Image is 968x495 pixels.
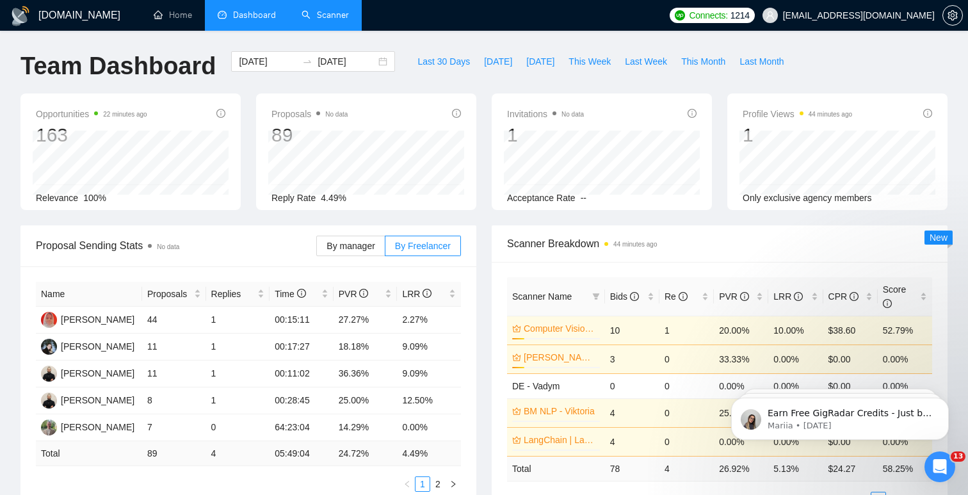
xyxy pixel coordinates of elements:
[512,381,560,391] span: DE - Vadym
[410,51,477,72] button: Last 30 Days
[318,54,376,69] input: End date
[883,284,907,309] span: Score
[507,193,576,203] span: Acceptance Rate
[878,345,932,373] td: 0.00%
[524,404,597,418] a: BM NLP - Viktoria
[297,289,306,298] span: info-circle
[103,111,147,118] time: 22 minutes ago
[768,316,823,345] td: 10.00%
[302,56,312,67] span: swap-right
[823,456,878,481] td: $ 24.27
[659,345,714,373] td: 0
[569,54,611,69] span: This Week
[659,316,714,345] td: 1
[206,361,270,387] td: 1
[524,433,597,447] a: LangChain | LangGraph - [PERSON_NAME]
[271,193,316,203] span: Reply Rate
[41,421,134,432] a: BL[PERSON_NAME]
[878,316,932,345] td: 52.79%
[942,10,963,20] a: setting
[397,387,461,414] td: 12.50%
[712,371,968,460] iframe: Intercom notifications message
[828,291,859,302] span: CPR
[484,54,512,69] span: [DATE]
[142,307,206,334] td: 44
[36,238,316,254] span: Proposal Sending Stats
[526,54,554,69] span: [DATE]
[605,398,659,427] td: 4
[613,241,657,248] time: 44 minutes ago
[512,291,572,302] span: Scanner Name
[512,353,521,362] span: crown
[61,366,134,380] div: [PERSON_NAME]
[415,476,430,492] li: 1
[334,361,398,387] td: 36.36%
[507,456,605,481] td: Total
[41,314,134,324] a: VT[PERSON_NAME]
[154,10,192,20] a: homeHome
[659,456,714,481] td: 4
[605,456,659,481] td: 78
[20,51,216,81] h1: Team Dashboard
[675,10,685,20] img: upwork-logo.png
[714,345,768,373] td: 33.33%
[334,307,398,334] td: 27.27%
[477,51,519,72] button: [DATE]
[512,324,521,333] span: crown
[630,292,639,301] span: info-circle
[233,10,276,20] span: Dashboard
[36,282,142,307] th: Name
[730,8,750,22] span: 1214
[943,10,962,20] span: setting
[809,111,852,118] time: 44 minutes ago
[334,334,398,361] td: 18.18%
[397,441,461,466] td: 4.49 %
[321,193,346,203] span: 4.49%
[415,477,430,491] a: 1
[605,427,659,456] td: 4
[951,451,965,462] span: 13
[41,368,134,378] a: BY[PERSON_NAME]
[41,394,134,405] a: VS[PERSON_NAME]
[206,387,270,414] td: 1
[659,427,714,456] td: 0
[605,316,659,345] td: 10
[512,407,521,416] span: crown
[61,393,134,407] div: [PERSON_NAME]
[41,341,134,351] a: VL[PERSON_NAME]
[206,282,270,307] th: Replies
[446,476,461,492] li: Next Page
[206,307,270,334] td: 1
[147,287,191,301] span: Proposals
[507,106,584,122] span: Invitations
[10,6,31,26] img: logo
[581,193,586,203] span: --
[270,361,334,387] td: 00:11:02
[524,350,597,364] a: [PERSON_NAME]
[206,441,270,466] td: 4
[142,282,206,307] th: Proposals
[592,293,600,300] span: filter
[431,477,445,491] a: 2
[743,106,852,122] span: Profile Views
[270,307,334,334] td: 00:15:11
[930,232,948,243] span: New
[334,414,398,441] td: 14.29%
[507,236,932,252] span: Scanner Breakdown
[61,420,134,434] div: [PERSON_NAME]
[142,334,206,361] td: 11
[142,441,206,466] td: 89
[395,241,451,251] span: By Freelancer
[41,312,57,328] img: VT
[36,123,147,147] div: 163
[142,387,206,414] td: 8
[302,56,312,67] span: to
[339,289,369,299] span: PVR
[446,476,461,492] button: right
[732,51,791,72] button: Last Month
[714,316,768,345] td: 20.00%
[397,307,461,334] td: 2.27%
[519,51,561,72] button: [DATE]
